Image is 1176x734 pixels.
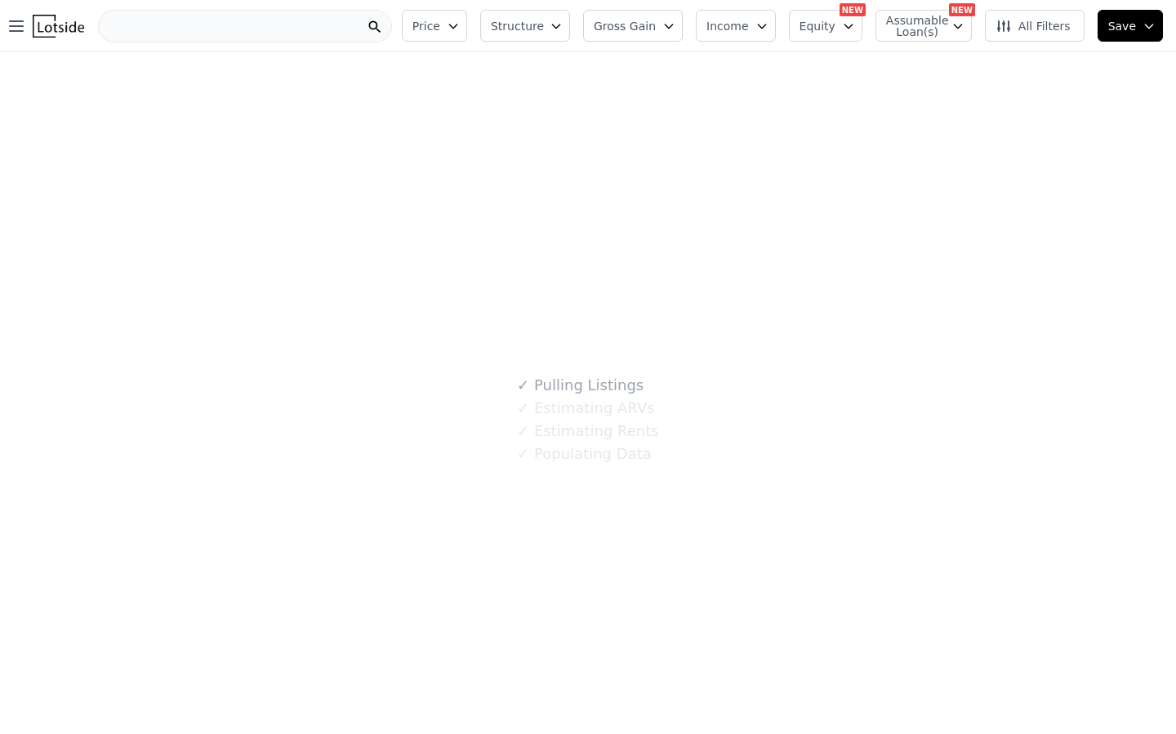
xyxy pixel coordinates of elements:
[696,10,776,42] button: Income
[706,18,749,34] span: Income
[985,10,1085,42] button: All Filters
[594,18,656,34] span: Gross Gain
[480,10,570,42] button: Structure
[517,400,529,416] span: ✓
[840,3,866,16] div: NEW
[517,377,529,394] span: ✓
[949,3,975,16] div: NEW
[1098,10,1163,42] button: Save
[789,10,862,42] button: Equity
[886,15,938,38] span: Assumable Loan(s)
[996,18,1071,34] span: All Filters
[875,10,972,42] button: Assumable Loan(s)
[517,397,654,420] div: Estimating ARVs
[402,10,467,42] button: Price
[517,443,651,465] div: Populating Data
[517,374,644,397] div: Pulling Listings
[517,420,658,443] div: Estimating Rents
[491,18,543,34] span: Structure
[1108,18,1136,34] span: Save
[33,15,84,38] img: Lotside
[517,446,529,462] span: ✓
[517,423,529,439] span: ✓
[800,18,835,34] span: Equity
[583,10,683,42] button: Gross Gain
[412,18,440,34] span: Price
